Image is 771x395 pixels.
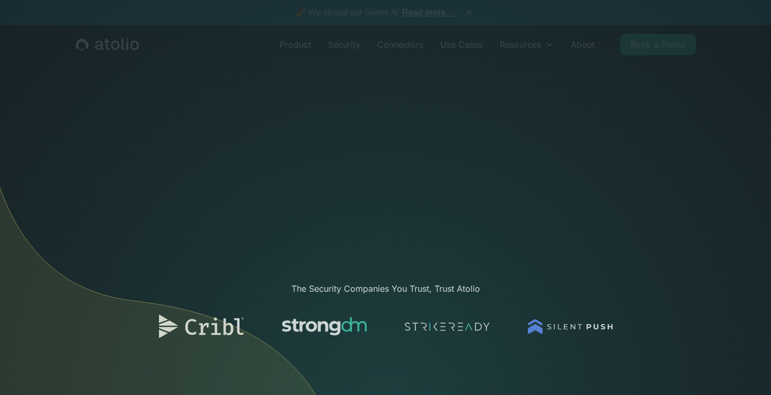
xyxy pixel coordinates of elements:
[320,34,369,55] a: Security
[528,312,613,342] img: logo
[296,6,457,19] span: 🎉 We closed our Series A!
[369,34,432,55] a: Connectors
[402,8,457,17] a: Read more →
[463,7,476,19] button: ×
[76,38,139,51] a: home
[562,34,603,55] a: About
[620,34,696,55] a: Book a Demo
[148,282,623,295] div: The Security Companies You Trust, Trust Atolio
[271,34,320,55] a: Product
[491,34,562,55] div: Resources
[405,312,490,342] img: logo
[432,34,491,55] a: Use Cases
[500,38,541,51] div: Resources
